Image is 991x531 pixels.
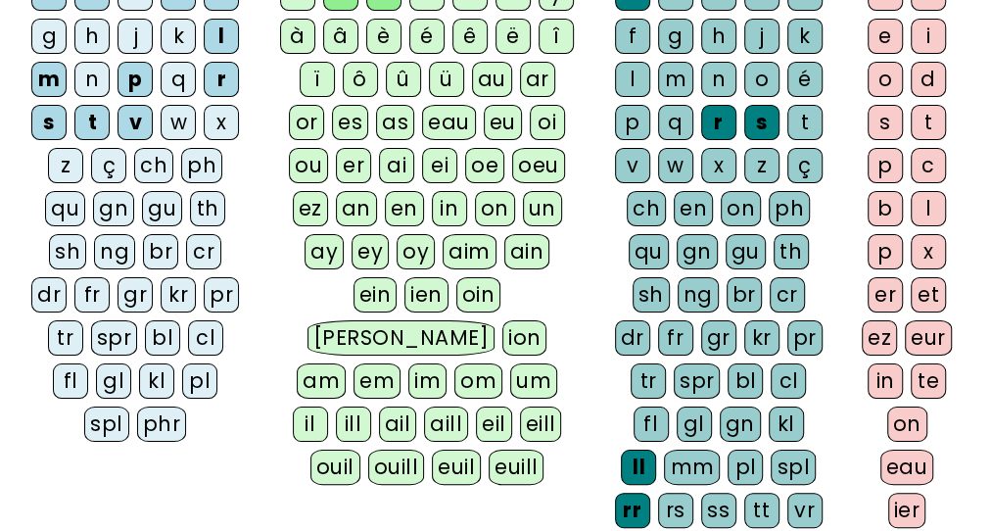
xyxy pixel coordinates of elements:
[911,277,946,313] div: et
[769,191,810,226] div: ph
[475,191,515,226] div: on
[84,407,129,442] div: spl
[379,407,417,442] div: ail
[880,450,934,485] div: eau
[409,19,445,54] div: é
[615,148,650,183] div: v
[495,19,531,54] div: ë
[787,320,823,356] div: pr
[53,363,88,399] div: fl
[744,105,779,140] div: s
[868,105,903,140] div: s
[397,234,435,269] div: oy
[424,407,468,442] div: aill
[868,191,903,226] div: b
[523,191,562,226] div: un
[911,62,946,97] div: d
[701,148,736,183] div: x
[336,191,377,226] div: an
[134,148,173,183] div: ch
[911,148,946,183] div: c
[310,450,360,485] div: ouil
[787,105,823,140] div: t
[868,363,903,399] div: in
[911,363,946,399] div: te
[678,277,719,313] div: ng
[204,19,239,54] div: l
[293,407,328,442] div: il
[629,234,669,269] div: qu
[422,105,476,140] div: eau
[307,320,495,356] div: [PERSON_NAME]
[139,363,174,399] div: kl
[137,407,187,442] div: phr
[204,277,239,313] div: pr
[512,148,565,183] div: oeu
[868,19,903,54] div: e
[31,277,67,313] div: dr
[118,105,153,140] div: v
[787,19,823,54] div: k
[530,105,565,140] div: oi
[510,363,557,399] div: um
[633,277,670,313] div: sh
[188,320,223,356] div: cl
[472,62,512,97] div: au
[627,191,666,226] div: ch
[701,493,736,528] div: ss
[354,363,401,399] div: em
[96,363,131,399] div: gl
[787,493,823,528] div: vr
[888,493,926,528] div: ier
[539,19,574,54] div: î
[432,450,481,485] div: euil
[771,450,816,485] div: spl
[332,105,368,140] div: es
[454,363,502,399] div: om
[744,320,779,356] div: kr
[701,62,736,97] div: n
[297,363,346,399] div: am
[91,148,126,183] div: ç
[366,19,401,54] div: è
[728,450,763,485] div: pl
[728,363,763,399] div: bl
[664,450,720,485] div: mm
[456,277,501,313] div: oin
[489,450,543,485] div: euill
[31,62,67,97] div: m
[615,62,650,97] div: l
[305,234,344,269] div: ay
[161,105,196,140] div: w
[771,363,806,399] div: cl
[911,234,946,269] div: x
[862,320,897,356] div: ez
[658,148,693,183] div: w
[143,234,178,269] div: br
[727,277,762,313] div: br
[868,148,903,183] div: p
[161,277,196,313] div: kr
[376,105,414,140] div: as
[770,277,805,313] div: cr
[48,320,83,356] div: tr
[452,19,488,54] div: ê
[787,62,823,97] div: é
[887,407,927,442] div: on
[701,19,736,54] div: h
[701,105,736,140] div: r
[621,450,656,485] div: ll
[293,191,328,226] div: ez
[744,62,779,97] div: o
[182,363,217,399] div: pl
[520,62,555,97] div: ar
[634,407,669,442] div: fl
[677,407,712,442] div: gl
[74,277,110,313] div: fr
[720,407,761,442] div: gn
[300,62,335,97] div: ï
[911,105,946,140] div: t
[905,320,952,356] div: eur
[145,320,180,356] div: bl
[615,19,650,54] div: f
